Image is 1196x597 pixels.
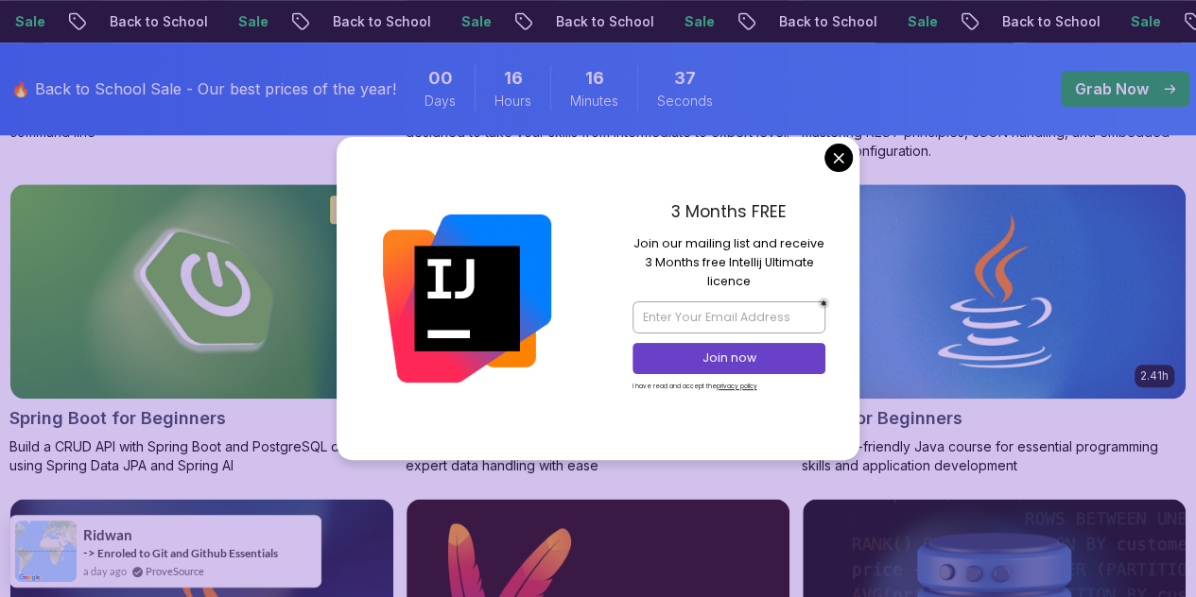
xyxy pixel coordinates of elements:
img: provesource social proof notification image [15,520,77,582]
h2: Spring Boot for Beginners [9,405,226,432]
p: Back to School [289,12,418,31]
span: ridwan [83,527,132,543]
p: Back to School [512,12,641,31]
a: Spring Boot for Beginners card1.67hNEWSpring Boot for BeginnersBuild a CRUD API with Spring Boot ... [9,183,394,475]
p: 2.41h [1140,368,1169,384]
p: Sale [1087,12,1148,31]
span: 0 Days [428,65,453,92]
span: Seconds [657,92,713,111]
a: Enroled to Git and Github Essentials [97,546,278,560]
img: Spring Boot for Beginners card [10,184,393,399]
a: ProveSource [146,563,204,579]
span: 16 Hours [504,65,523,92]
img: Java for Beginners card [803,184,1186,399]
p: Build a CRUD API with Spring Boot and PostgreSQL database using Spring Data JPA and Spring AI [9,437,394,475]
a: Java for Beginners card2.41hJava for BeginnersBeginner-friendly Java course for essential program... [802,183,1187,475]
p: Back to School [736,12,864,31]
p: Sale [864,12,925,31]
p: Grab Now [1075,77,1149,100]
p: 🔥 Back to School Sale - Our best prices of the year! [11,77,396,100]
p: Back to School [66,12,195,31]
p: Sale [418,12,478,31]
span: -> [83,545,95,560]
span: a day ago [83,563,127,579]
span: Hours [494,92,531,111]
span: 16 Minutes [585,65,604,92]
p: Back to School [959,12,1087,31]
p: Beginner-friendly Java course for essential programming skills and application development [802,437,1187,475]
p: Sale [641,12,702,31]
h2: Java for Beginners [802,405,962,432]
span: Days [425,92,456,111]
span: Minutes [570,92,618,111]
span: 37 Seconds [674,65,696,92]
p: Sale [195,12,255,31]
